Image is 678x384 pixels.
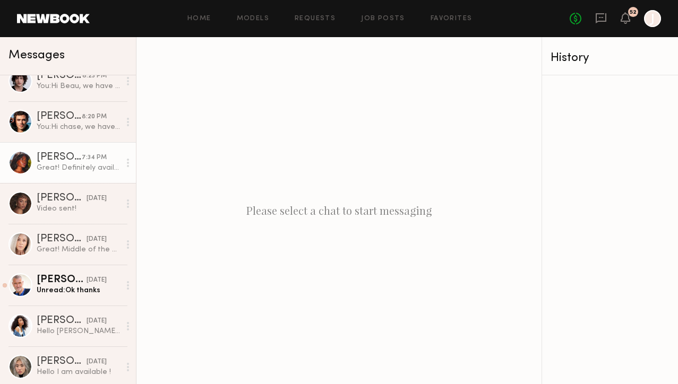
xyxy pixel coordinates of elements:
[37,275,87,285] div: [PERSON_NAME]
[37,71,82,81] div: [PERSON_NAME]
[630,10,637,15] div: 52
[136,37,542,384] div: Please select a chat to start messaging
[37,122,120,132] div: You: Hi chase, we have an upcoming Bounce Curls photoshoot and I’d love to check your availabilit...
[37,152,82,163] div: [PERSON_NAME]
[37,163,120,173] div: Great! Definitely available [DATE] morning- excited to hear more information about the shoot
[87,194,107,204] div: [DATE]
[37,193,87,204] div: [PERSON_NAME]
[8,49,65,62] span: Messages
[37,316,87,326] div: [PERSON_NAME]
[431,15,473,22] a: Favorites
[37,111,82,122] div: [PERSON_NAME]
[37,204,120,214] div: Video sent!
[37,367,120,377] div: Hello I am available !
[82,112,107,122] div: 8:20 PM
[37,285,120,295] div: Unread: Ok thanks
[37,81,120,91] div: You: Hi Beau, we have an upcoming Bounce Curls photoshoot and I’d love to check your availability...
[237,15,269,22] a: Models
[37,245,120,255] div: Great! Middle of the day would be great for missing traffic:) thx!
[551,52,670,64] div: History
[87,357,107,367] div: [DATE]
[37,326,120,336] div: Hello [PERSON_NAME], Thank you for the update. Unfortunately, I don't have availability that day....
[361,15,405,22] a: Job Posts
[295,15,336,22] a: Requests
[87,275,107,285] div: [DATE]
[82,71,107,81] div: 8:23 PM
[87,316,107,326] div: [DATE]
[82,153,107,163] div: 7:34 PM
[87,234,107,245] div: [DATE]
[37,356,87,367] div: [PERSON_NAME]
[187,15,211,22] a: Home
[644,10,661,27] a: J
[37,234,87,245] div: [PERSON_NAME]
